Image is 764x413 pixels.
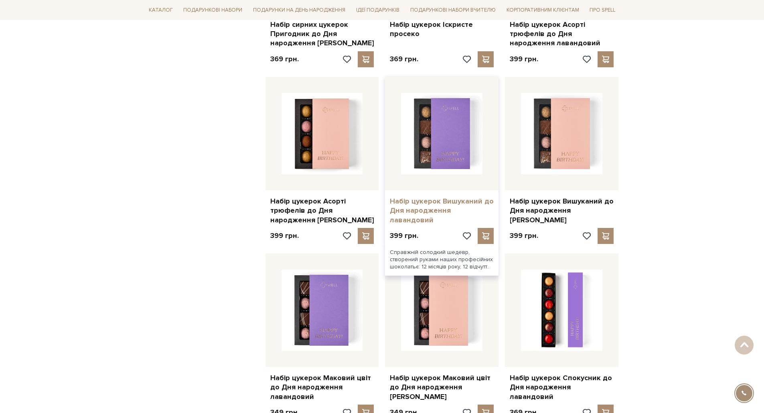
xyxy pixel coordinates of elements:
a: Ідеї подарунків [353,4,403,16]
a: Про Spell [586,4,618,16]
p: 399 грн. [270,231,299,240]
p: 399 грн. [510,54,538,64]
a: Каталог [146,4,176,16]
div: Справжній солодкий шедевр, створений руками наших професійних шоколатьє: 12 місяців року, 12 відч... [385,244,499,276]
a: Набір цукерок Асорті трюфелів до Дня народження лавандовий [510,20,614,48]
a: Набір сирних цукерок Пригодник до Дня народження [PERSON_NAME] [270,20,374,48]
a: Набір цукерок Маковий цвіт до Дня народження лавандовий [270,373,374,401]
a: Подарункові набори Вчителю [407,3,499,17]
a: Набір цукерок Маковий цвіт до Дня народження [PERSON_NAME] [390,373,494,401]
a: Набір цукерок Вишуканий до Дня народження [PERSON_NAME] [510,197,614,225]
p: 369 грн. [270,54,299,64]
p: 399 грн. [510,231,538,240]
a: Набір цукерок Вишуканий до Дня народження лавандовий [390,197,494,225]
a: Подарунки на День народження [250,4,349,16]
a: Набір цукерок Спокусник до Дня народження лавандовий [510,373,614,401]
a: Набір цукерок Іскристе просеко [390,20,494,39]
a: Корпоративним клієнтам [503,4,582,16]
a: Подарункові набори [180,4,245,16]
p: 369 грн. [390,54,418,64]
p: 399 грн. [390,231,418,240]
a: Набір цукерок Асорті трюфелів до Дня народження [PERSON_NAME] [270,197,374,225]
